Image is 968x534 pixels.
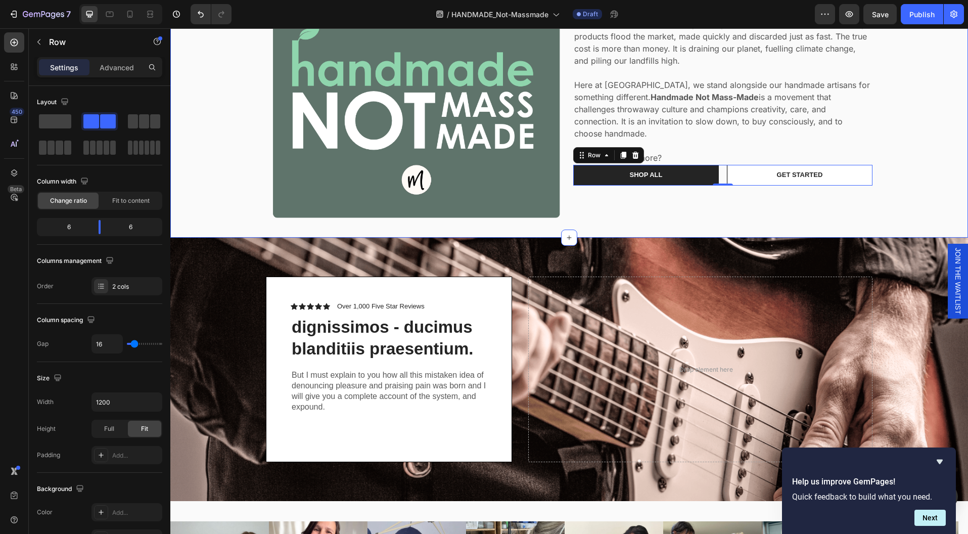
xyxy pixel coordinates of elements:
[37,451,60,460] div: Padding
[459,143,492,151] div: Shop ALL
[863,4,897,24] button: Save
[792,456,946,526] div: Help us improve GemPages!
[100,62,134,73] p: Advanced
[37,482,86,496] div: Background
[4,4,75,24] button: 7
[416,122,432,131] div: Row
[792,492,946,502] p: Quick feedback to build what you need.
[10,108,24,116] div: 450
[109,220,160,234] div: 6
[191,4,232,24] div: Undo/Redo
[37,397,54,407] div: Width
[37,96,71,109] div: Layout
[37,424,56,433] div: Height
[872,10,889,19] span: Save
[37,339,49,348] div: Gap
[37,372,64,385] div: Size
[901,4,943,24] button: Publish
[50,62,78,73] p: Settings
[37,508,53,517] div: Color
[792,476,946,488] h2: Help us improve GemPages!
[451,9,548,20] span: HANDMADE_Not-Massmade
[909,9,935,20] div: Publish
[104,424,114,433] span: Full
[50,196,87,205] span: Change ratio
[112,282,160,291] div: 2 cols
[141,424,148,433] span: Fit
[557,137,702,157] button: Get started
[112,196,150,205] span: Fit to content
[914,510,946,526] button: Next question
[112,508,160,517] div: Add...
[607,143,653,151] div: Get started
[480,64,588,74] strong: Handmade Not Mass-Made
[37,175,90,189] div: Column width
[112,451,160,460] div: Add...
[403,137,548,157] button: Shop ALL
[39,220,90,234] div: 6
[583,10,598,19] span: Draft
[404,51,701,111] p: Here at [GEOGRAPHIC_DATA], we stand alongside our handmade artisans for something different. is a...
[49,36,135,48] p: Row
[92,335,122,353] input: Auto
[509,337,563,345] div: Drop element here
[37,254,116,268] div: Columns management
[170,28,968,534] iframe: Design area
[8,185,24,193] div: Beta
[782,219,793,286] span: JOIN THE WAITLIST
[121,342,316,384] p: But I must explain to you how all this mistaken idea of denouncing pleasure and praising pain was...
[447,9,449,20] span: /
[934,456,946,468] button: Hide survey
[37,314,97,327] div: Column spacing
[66,8,71,20] p: 7
[92,393,162,411] input: Auto
[167,274,254,283] p: Over 1,000 Five Star Reviews
[404,123,701,136] p: Want to find out more?
[37,282,54,291] div: Order
[120,287,317,333] h2: dignissimos - ducimus blanditiis praesentium.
